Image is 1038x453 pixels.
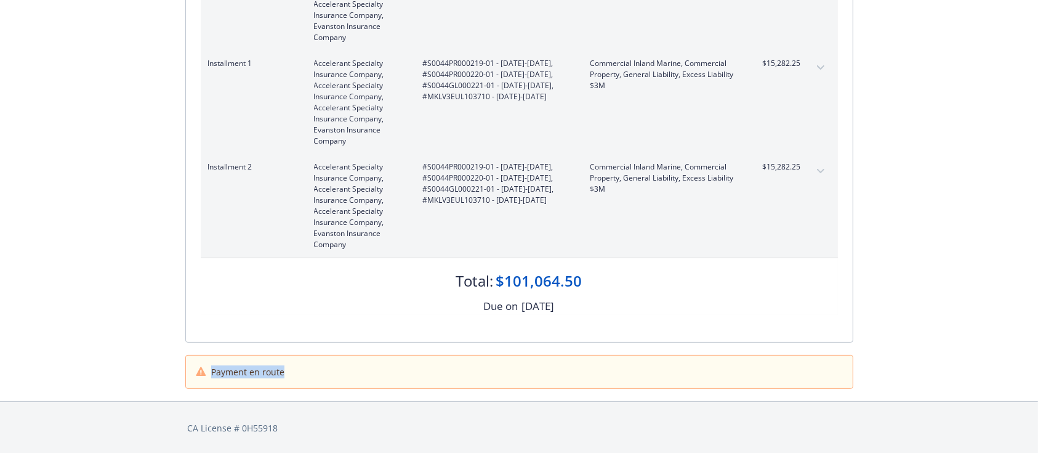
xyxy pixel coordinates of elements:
[423,161,571,206] span: #S0044PR000219-01 - [DATE]-[DATE], #S0044PR000220-01 - [DATE]-[DATE], #S0044GL000221-01 - [DATE]-...
[201,51,838,154] div: Installment 1Accelerant Specialty Insurance Company, Accelerant Specialty Insurance Company, Acce...
[590,58,735,91] span: Commercial Inland Marine, Commercial Property, General Liability, Excess Liability $3M
[590,161,735,195] span: Commercial Inland Marine, Commercial Property, General Liability, Excess Liability $3M
[201,154,838,258] div: Installment 2Accelerant Specialty Insurance Company, Accelerant Specialty Insurance Company, Acce...
[755,58,801,69] span: $15,282.25
[496,271,582,292] div: $101,064.50
[314,161,403,250] span: Accelerant Specialty Insurance Company, Accelerant Specialty Insurance Company, Accelerant Specia...
[314,58,403,147] span: Accelerant Specialty Insurance Company, Accelerant Specialty Insurance Company, Accelerant Specia...
[522,298,555,314] div: [DATE]
[755,161,801,173] span: $15,282.25
[423,58,571,102] span: #S0044PR000219-01 - [DATE]-[DATE], #S0044PR000220-01 - [DATE]-[DATE], #S0044GL000221-01 - [DATE]-...
[811,58,831,78] button: expand content
[811,161,831,181] button: expand content
[188,422,851,435] div: CA License # 0H55918
[208,58,294,69] span: Installment 1
[456,271,494,292] div: Total:
[208,161,294,173] span: Installment 2
[211,365,284,378] span: Payment en route
[484,298,518,314] div: Due on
